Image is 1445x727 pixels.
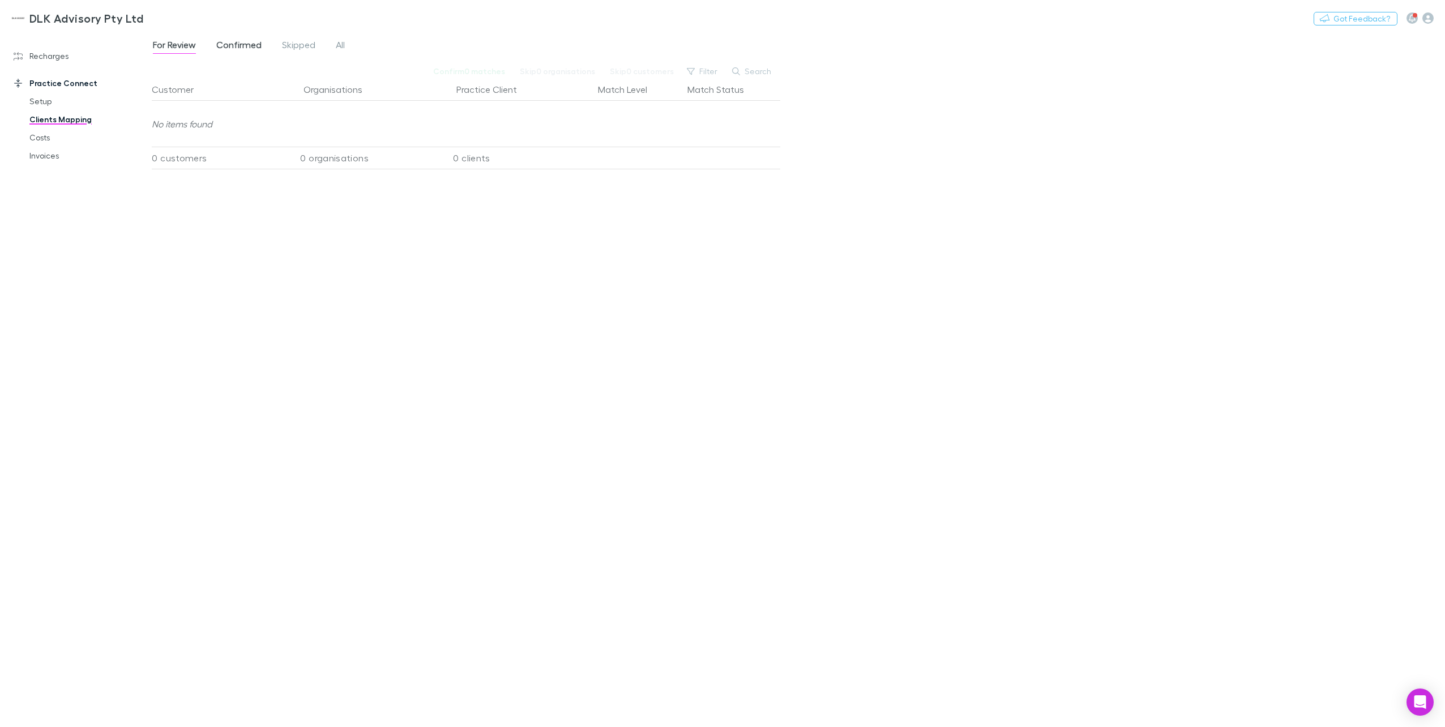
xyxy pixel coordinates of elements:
[336,39,345,54] span: All
[441,147,593,169] div: 0 clients
[2,47,158,65] a: Recharges
[1314,12,1397,25] button: Got Feedback?
[2,74,158,92] a: Practice Connect
[11,11,25,25] img: DLK Advisory Pty Ltd's Logo
[726,65,778,78] button: Search
[512,65,602,78] button: Skip0 organisations
[687,78,758,101] button: Match Status
[152,78,207,101] button: Customer
[426,65,512,78] button: Confirm0 matches
[5,5,150,32] a: DLK Advisory Pty Ltd
[18,110,158,129] a: Clients Mapping
[152,101,771,147] div: No items found
[18,92,158,110] a: Setup
[288,147,441,169] div: 0 organisations
[456,78,531,101] button: Practice Client
[598,78,661,101] button: Match Level
[303,78,376,101] button: Organisations
[1406,688,1434,716] div: Open Intercom Messenger
[18,147,158,165] a: Invoices
[153,39,196,54] span: For Review
[602,65,681,78] button: Skip0 customers
[681,65,724,78] button: Filter
[18,129,158,147] a: Costs
[29,11,143,25] h3: DLK Advisory Pty Ltd
[216,39,262,54] span: Confirmed
[282,39,315,54] span: Skipped
[152,147,288,169] div: 0 customers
